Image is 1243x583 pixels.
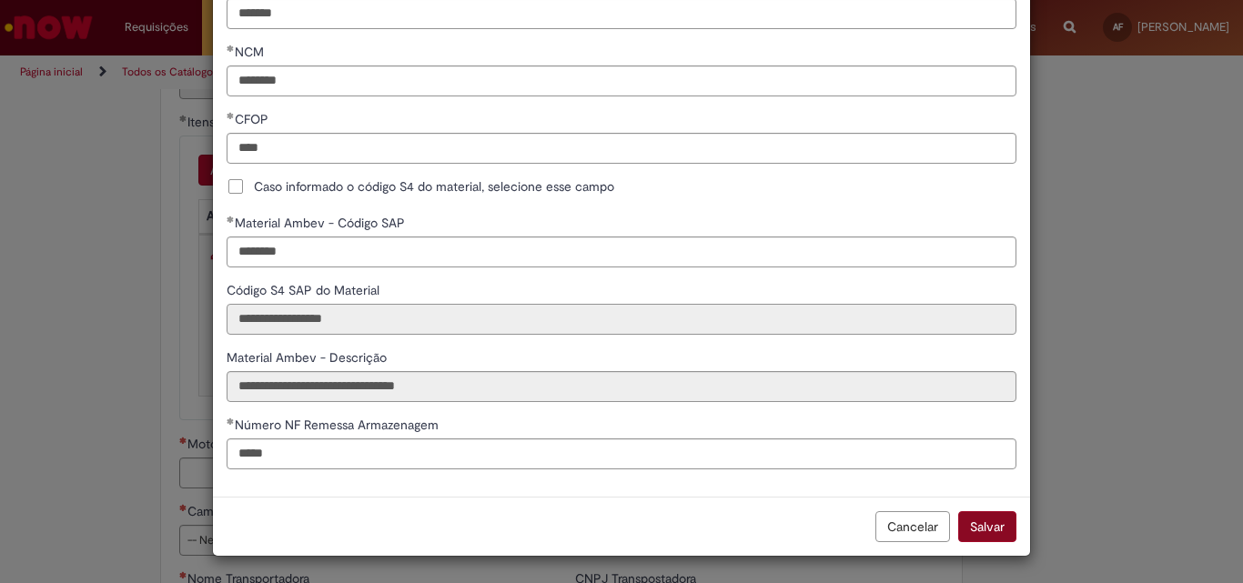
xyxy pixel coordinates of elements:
[235,417,442,433] span: Número NF Remessa Armazenagem
[254,177,614,196] span: Caso informado o código S4 do material, selecione esse campo
[227,417,235,425] span: Obrigatório Preenchido
[227,133,1016,164] input: CFOP
[227,304,1016,335] input: Código S4 SAP do Material
[227,216,235,223] span: Obrigatório Preenchido
[227,438,1016,469] input: Número NF Remessa Armazenagem
[227,45,235,52] span: Obrigatório Preenchido
[235,44,268,60] span: NCM
[235,215,409,231] span: Somente leitura - Material Ambev - Código SAP
[227,236,1016,267] input: Material Ambev - Código SAP
[958,511,1016,542] button: Salvar
[227,349,390,366] span: Somente leitura - Material Ambev - Descrição
[227,112,235,119] span: Obrigatório Preenchido
[227,371,1016,402] input: Material Ambev - Descrição
[227,348,390,367] label: Somente leitura - Material Ambev - Descrição
[875,511,950,542] button: Cancelar
[235,111,272,127] span: CFOP
[227,65,1016,96] input: NCM
[227,282,383,298] span: Somente leitura - Código S4 SAP do Material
